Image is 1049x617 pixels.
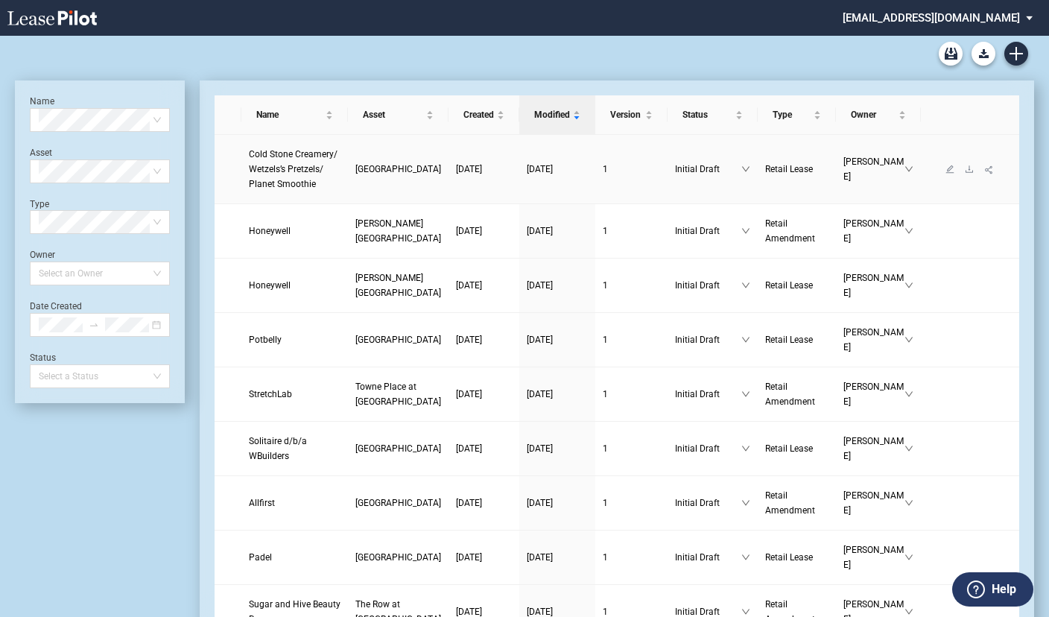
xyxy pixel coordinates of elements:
[765,441,829,456] a: Retail Lease
[836,95,920,135] th: Owner
[758,95,837,135] th: Type
[984,165,995,175] span: share-alt
[249,278,340,293] a: Honeywell
[741,281,750,290] span: down
[765,443,813,454] span: Retail Lease
[967,42,1000,66] md-menu: Download Blank Form List
[843,488,904,518] span: [PERSON_NAME]
[603,552,608,563] span: 1
[741,499,750,507] span: down
[527,496,588,510] a: [DATE]
[939,42,963,66] a: Archive
[741,553,750,562] span: down
[527,332,588,347] a: [DATE]
[595,95,668,135] th: Version
[603,226,608,236] span: 1
[773,107,811,122] span: Type
[456,332,512,347] a: [DATE]
[843,216,904,246] span: [PERSON_NAME]
[682,107,732,122] span: Status
[249,498,275,508] span: Allfirst
[843,542,904,572] span: [PERSON_NAME]
[765,280,813,291] span: Retail Lease
[765,216,829,246] a: Retail Amendment
[456,164,482,174] span: [DATE]
[527,552,553,563] span: [DATE]
[765,490,815,516] span: Retail Amendment
[843,325,904,355] span: [PERSON_NAME]
[355,550,441,565] a: [GEOGRAPHIC_DATA]
[456,607,482,617] span: [DATE]
[603,496,660,510] a: 1
[456,443,482,454] span: [DATE]
[843,270,904,300] span: [PERSON_NAME]
[348,95,449,135] th: Asset
[603,443,608,454] span: 1
[527,162,588,177] a: [DATE]
[456,550,512,565] a: [DATE]
[603,389,608,399] span: 1
[904,553,913,562] span: down
[843,379,904,409] span: [PERSON_NAME]
[603,550,660,565] a: 1
[30,301,82,311] label: Date Created
[249,332,340,347] a: Potbelly
[603,278,660,293] a: 1
[249,226,291,236] span: Honeywell
[355,164,441,174] span: Valley Plaza
[741,165,750,174] span: down
[675,550,741,565] span: Initial Draft
[30,96,54,107] label: Name
[89,320,99,330] span: to
[603,332,660,347] a: 1
[851,107,895,122] span: Owner
[603,224,660,238] a: 1
[241,95,348,135] th: Name
[1004,42,1028,66] a: Create new document
[603,498,608,508] span: 1
[456,498,482,508] span: [DATE]
[952,572,1033,607] button: Help
[456,278,512,293] a: [DATE]
[249,280,291,291] span: Honeywell
[765,164,813,174] span: Retail Lease
[519,95,595,135] th: Modified
[355,379,441,409] a: Towne Place at [GEOGRAPHIC_DATA]
[765,335,813,345] span: Retail Lease
[249,496,340,510] a: Allfirst
[249,387,340,402] a: StretchLab
[355,441,441,456] a: [GEOGRAPHIC_DATA]
[463,107,494,122] span: Created
[965,165,974,174] span: download
[534,107,570,122] span: Modified
[249,436,307,461] span: Solitaire d/b/a WBuilders
[741,335,750,344] span: down
[843,434,904,463] span: [PERSON_NAME]
[603,280,608,291] span: 1
[904,607,913,616] span: down
[610,107,642,122] span: Version
[355,273,441,298] span: Herndon Parkway
[355,162,441,177] a: [GEOGRAPHIC_DATA]
[355,332,441,347] a: [GEOGRAPHIC_DATA]
[765,162,829,177] a: Retail Lease
[249,224,340,238] a: Honeywell
[30,199,49,209] label: Type
[603,164,608,174] span: 1
[765,488,829,518] a: Retail Amendment
[675,162,741,177] span: Initial Draft
[355,270,441,300] a: [PERSON_NAME][GEOGRAPHIC_DATA]
[456,441,512,456] a: [DATE]
[904,499,913,507] span: down
[765,278,829,293] a: Retail Lease
[456,224,512,238] a: [DATE]
[30,148,52,158] label: Asset
[668,95,757,135] th: Status
[904,227,913,235] span: down
[249,550,340,565] a: Padel
[675,332,741,347] span: Initial Draft
[89,320,99,330] span: swap-right
[456,389,482,399] span: [DATE]
[256,107,323,122] span: Name
[456,226,482,236] span: [DATE]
